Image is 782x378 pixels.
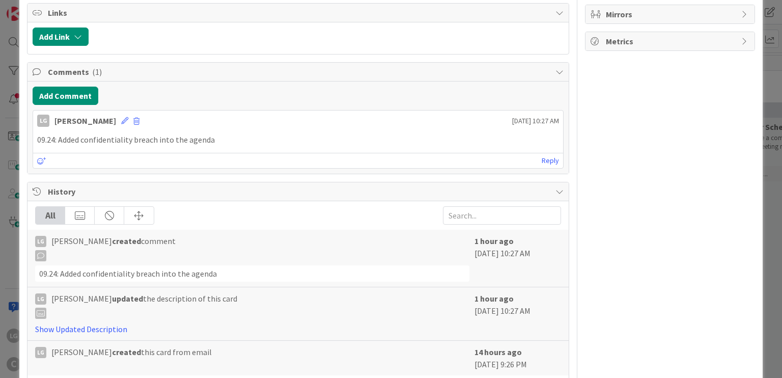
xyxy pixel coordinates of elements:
a: Show Updated Description [35,324,127,334]
b: updated [112,293,143,304]
b: 1 hour ago [474,236,514,246]
span: Links [48,7,550,19]
button: Add Comment [33,87,98,105]
b: created [112,347,141,357]
div: [DATE] 9:26 PM [474,346,561,370]
div: LG [37,115,49,127]
div: [DATE] 10:27 AM [474,235,561,282]
div: LG [35,236,46,247]
div: All [36,207,65,224]
span: [PERSON_NAME] this card from email [51,346,212,358]
span: [PERSON_NAME] the description of this card [51,292,237,319]
p: 09.24: Added confidentiality breach into the agenda [37,134,558,146]
b: created [112,236,141,246]
a: Reply [542,154,559,167]
div: [PERSON_NAME] [54,115,116,127]
span: [DATE] 10:27 AM [512,116,559,126]
button: Add Link [33,28,89,46]
div: LG [35,347,46,358]
span: Comments [48,66,550,78]
div: [DATE] 10:27 AM [474,292,561,335]
div: 09.24: Added confidentiality breach into the agenda [35,265,469,282]
input: Search... [443,206,561,225]
b: 1 hour ago [474,293,514,304]
div: LG [35,293,46,305]
span: History [48,185,550,198]
span: [PERSON_NAME] comment [51,235,176,261]
span: Mirrors [606,8,736,20]
b: 14 hours ago [474,347,522,357]
span: ( 1 ) [92,67,102,77]
span: Metrics [606,35,736,47]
